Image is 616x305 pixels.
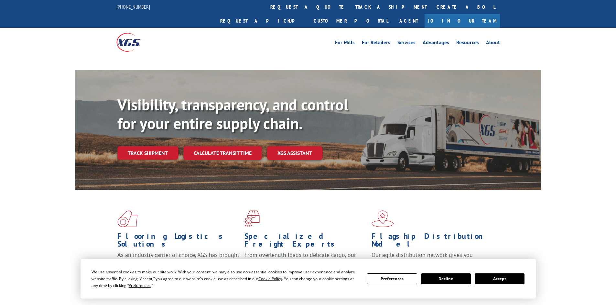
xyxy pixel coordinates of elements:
a: Request a pickup [215,14,309,28]
div: Cookie Consent Prompt [81,259,536,299]
button: Preferences [367,273,417,284]
a: Calculate transit time [183,146,262,160]
h1: Specialized Freight Experts [244,232,367,251]
button: Accept [475,273,524,284]
span: As an industry carrier of choice, XGS has brought innovation and dedication to flooring logistics... [117,251,239,274]
a: Resources [456,40,479,47]
a: XGS ASSISTANT [267,146,322,160]
a: Track shipment [117,146,178,160]
a: For Retailers [362,40,390,47]
img: xgs-icon-focused-on-flooring-red [244,210,260,227]
a: Agent [393,14,425,28]
b: Visibility, transparency, and control for your entire supply chain. [117,95,348,133]
span: Cookie Policy [258,276,282,281]
a: Services [397,40,416,47]
span: Preferences [129,283,151,288]
h1: Flooring Logistics Solutions [117,232,240,251]
a: Advantages [423,40,449,47]
a: [PHONE_NUMBER] [116,4,150,10]
p: From overlength loads to delicate cargo, our experienced staff knows the best way to move your fr... [244,251,367,280]
button: Decline [421,273,471,284]
a: About [486,40,500,47]
a: For Mills [335,40,355,47]
a: Join Our Team [425,14,500,28]
span: Our agile distribution network gives you nationwide inventory management on demand. [372,251,491,266]
img: xgs-icon-flagship-distribution-model-red [372,210,394,227]
img: xgs-icon-total-supply-chain-intelligence-red [117,210,137,227]
a: Customer Portal [309,14,393,28]
h1: Flagship Distribution Model [372,232,494,251]
div: We use essential cookies to make our site work. With your consent, we may also use non-essential ... [92,269,359,289]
